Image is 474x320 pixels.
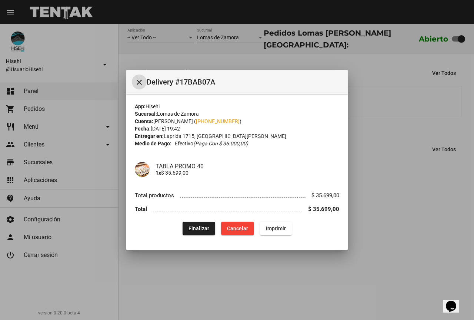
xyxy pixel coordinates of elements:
[135,103,339,110] div: Hisehi
[135,132,339,140] div: Laprida 1715, [GEOGRAPHIC_DATA][PERSON_NAME]
[135,78,144,87] mat-icon: Cerrar
[221,222,254,235] button: Cancelar
[135,103,146,109] strong: App:
[135,133,164,139] strong: Entregar en:
[156,170,339,176] p: $ 35.699,00
[132,75,147,89] button: Cerrar
[147,76,342,88] span: Delivery #17BAB07A
[135,118,153,124] strong: Cuenta:
[156,170,161,176] b: 1x
[196,118,240,124] a: [PHONE_NUMBER]
[183,222,215,235] button: Finalizar
[135,110,339,118] div: Lomas de Zamora
[260,222,292,235] button: Imprimir
[135,125,339,132] div: [DATE] 19:42
[156,163,339,170] h4: TABLA PROMO 40
[188,225,209,231] span: Finalizar
[193,141,248,146] i: (Paga con $ 36.000,00)
[135,189,339,202] li: Total productos $ 35.699,00
[175,140,248,147] span: Efectivo
[443,290,467,313] iframe: chat widget
[135,111,157,117] strong: Sucursal:
[266,225,286,231] span: Imprimir
[227,225,248,231] span: Cancelar
[135,126,151,132] strong: Fecha:
[135,202,339,216] li: Total $ 35.699,00
[135,118,339,125] div: [PERSON_NAME] ( )
[135,162,150,177] img: 233f921c-6f6e-4fc6-b68a-eefe42c7556a.jpg
[135,140,171,147] strong: Medio de Pago:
